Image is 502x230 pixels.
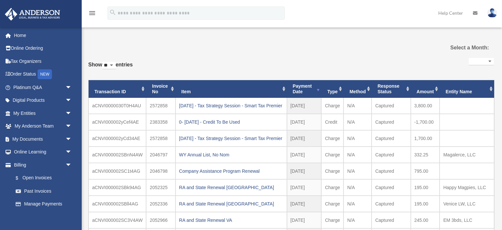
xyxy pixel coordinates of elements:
td: Happy Magpies, LLC [440,179,494,196]
td: N/A [343,130,372,147]
a: My Documentsarrow_drop_down [5,133,82,146]
div: NEW [38,69,52,79]
td: 2052966 [146,212,175,228]
th: Type: activate to sort column ascending [321,80,343,98]
td: 2383358 [146,114,175,130]
td: [DATE] [287,98,322,114]
label: Show entries [88,60,133,76]
td: [DATE] [287,212,322,228]
td: Charge [321,130,343,147]
img: Anderson Advisors Platinum Portal [3,8,62,21]
th: Payment Date: activate to sort column ascending [287,80,322,98]
td: Magalerce, LLC [440,147,494,163]
th: Transaction ID: activate to sort column ascending [89,80,146,98]
th: Entity Name: activate to sort column ascending [440,80,494,98]
td: N/A [343,196,372,212]
td: Charge [321,98,343,114]
td: aCNVI0000030T0H4AU [89,98,146,114]
span: arrow_drop_down [65,94,78,107]
td: Credit [321,114,343,130]
td: Charge [321,147,343,163]
td: 195.00 [411,179,440,196]
td: 3,800.00 [411,98,440,114]
td: [DATE] [287,130,322,147]
td: Captured [372,163,410,179]
a: Online Ordering [5,42,82,55]
td: [DATE] [287,147,322,163]
td: Venice LW, LLC [440,196,494,212]
td: [DATE] [287,163,322,179]
div: 0- [DATE] - Credit To Be Used [179,117,283,127]
i: menu [88,9,96,17]
td: Charge [321,179,343,196]
td: N/A [343,179,372,196]
td: 332.25 [411,147,440,163]
td: 2052325 [146,179,175,196]
td: 195.00 [411,196,440,212]
label: Select a Month: [431,43,489,52]
td: N/A [343,163,372,179]
a: Tax Organizers [5,55,82,68]
a: Past Invoices [9,185,78,198]
a: Manage Payments [9,198,82,211]
td: N/A [343,114,372,130]
span: arrow_drop_down [65,120,78,133]
td: aCNVI000002yCef4AE [89,114,146,130]
div: RA and State Renewal [GEOGRAPHIC_DATA] [179,183,283,192]
td: Captured [372,179,410,196]
td: 2046797 [146,147,175,163]
td: aCNVI000002SBnN4AW [89,147,146,163]
td: [DATE] [287,179,322,196]
th: Invoice No: activate to sort column ascending [146,80,175,98]
th: Amount: activate to sort column ascending [411,80,440,98]
a: My Entitiesarrow_drop_down [5,107,82,120]
a: $Open Invoices [9,171,82,185]
td: 1,700.00 [411,130,440,147]
td: Charge [321,212,343,228]
img: User Pic [487,8,497,18]
td: 2572858 [146,98,175,114]
a: Home [5,29,82,42]
td: 2572858 [146,130,175,147]
td: 795.00 [411,163,440,179]
td: aCNVI000002SBk94AG [89,179,146,196]
td: Captured [372,98,410,114]
td: Captured [372,147,410,163]
td: aCNVI000002SC1t4AG [89,163,146,179]
td: aCNVI000002SC3V4AW [89,212,146,228]
a: Digital Productsarrow_drop_down [5,94,82,107]
select: Showentries [102,62,116,69]
td: N/A [343,147,372,163]
a: Platinum Q&Aarrow_drop_down [5,81,82,94]
td: N/A [343,98,372,114]
th: Item: activate to sort column ascending [176,80,287,98]
td: N/A [343,212,372,228]
a: Billingarrow_drop_down [5,158,82,171]
a: Order StatusNEW [5,68,82,81]
div: WY Annual List, No Nom [179,150,283,159]
td: -1,700.00 [411,114,440,130]
td: Captured [372,114,410,130]
td: aCNVI000002SBll4AG [89,196,146,212]
td: [DATE] [287,114,322,130]
a: menu [88,11,96,17]
span: arrow_drop_down [65,158,78,172]
td: Charge [321,196,343,212]
span: arrow_drop_down [65,133,78,146]
div: RA and State Renewal [GEOGRAPHIC_DATA] [179,199,283,208]
div: Company Assistance Program Renewal [179,167,283,176]
td: [DATE] [287,196,322,212]
i: search [109,9,116,16]
span: $ [19,174,23,182]
td: aCNVI000002yCd34AE [89,130,146,147]
td: Captured [372,196,410,212]
td: 245.00 [411,212,440,228]
td: 2052336 [146,196,175,212]
th: Response Status: activate to sort column ascending [372,80,410,98]
span: arrow_drop_down [65,146,78,159]
td: Charge [321,163,343,179]
div: [DATE] - Tax Strategy Session - Smart Tax Premier [179,134,283,143]
td: Captured [372,212,410,228]
a: My Anderson Teamarrow_drop_down [5,120,82,133]
td: EM 3bds, LLC [440,212,494,228]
